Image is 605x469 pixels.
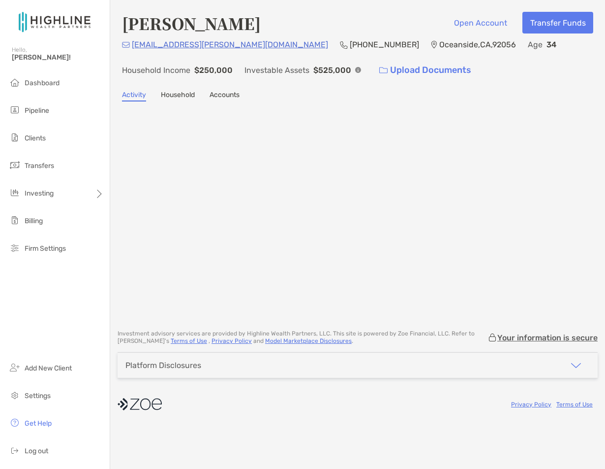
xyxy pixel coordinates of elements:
[25,392,51,400] span: Settings
[12,4,98,39] img: Zoe Logo
[125,361,201,370] div: Platform Disclosures
[132,38,328,51] p: [EMAIL_ADDRESS][PERSON_NAME][DOMAIN_NAME]
[25,106,49,115] span: Pipeline
[379,67,388,74] img: button icon
[446,12,514,33] button: Open Account
[511,401,551,408] a: Privacy Policy
[171,337,207,344] a: Terms of Use
[355,67,361,73] img: Info Icon
[161,91,195,101] a: Household
[122,91,146,101] a: Activity
[12,53,104,62] span: [PERSON_NAME]!
[9,242,21,254] img: firm-settings icon
[244,64,309,76] p: Investable Assets
[313,64,351,76] p: $525,000
[194,64,233,76] p: $250,000
[212,337,252,344] a: Privacy Policy
[9,389,21,401] img: settings icon
[9,104,21,116] img: pipeline icon
[25,419,52,428] span: Get Help
[9,159,21,171] img: transfers icon
[25,189,54,198] span: Investing
[25,364,72,372] span: Add New Client
[25,447,48,455] span: Log out
[9,132,21,143] img: clients icon
[25,217,43,225] span: Billing
[546,38,556,51] p: 34
[439,38,516,51] p: Oceanside , CA , 92056
[556,401,593,408] a: Terms of Use
[9,417,21,429] img: get-help icon
[25,134,46,142] span: Clients
[25,162,54,170] span: Transfers
[9,76,21,88] img: dashboard icon
[570,360,582,371] img: icon arrow
[340,41,348,49] img: Phone Icon
[210,91,240,101] a: Accounts
[122,12,261,34] h4: [PERSON_NAME]
[9,444,21,456] img: logout icon
[25,244,66,253] span: Firm Settings
[25,79,60,87] span: Dashboard
[373,60,478,81] a: Upload Documents
[9,187,21,199] img: investing icon
[9,214,21,226] img: billing icon
[122,42,130,48] img: Email Icon
[431,41,437,49] img: Location Icon
[118,393,162,415] img: company logo
[9,362,21,373] img: add_new_client icon
[118,330,487,345] p: Investment advisory services are provided by Highline Wealth Partners, LLC . This site is powered...
[497,333,598,342] p: Your information is secure
[265,337,352,344] a: Model Marketplace Disclosures
[350,38,419,51] p: [PHONE_NUMBER]
[122,64,190,76] p: Household Income
[522,12,593,33] button: Transfer Funds
[528,38,543,51] p: Age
